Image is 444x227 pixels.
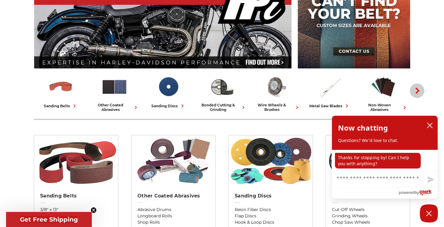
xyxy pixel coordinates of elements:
[251,74,300,112] a: wire wheels & brushes
[235,213,307,219] a: Flap Discs
[415,189,419,196] span: by
[40,207,112,213] a: 3/8" x 13"
[34,135,118,187] img: Sanding Belts
[305,74,354,109] a: metal saw blades
[151,103,185,109] div: sanding discs
[338,122,388,134] h2: Now chatting
[6,212,92,227] div: Get Free ShippingClose teaser
[40,193,112,199] h2: Sanding Belts
[44,103,78,109] div: sanding belts
[235,193,307,199] h2: Sanding Discs
[359,103,408,112] div: non-woven abrasives
[399,189,414,196] span: powered
[251,103,300,112] div: wire wheels & brushes
[423,173,438,187] button: Send message
[326,135,410,187] img: Bonded Cutting & Grinding
[36,74,85,109] a: sanding belts
[370,74,397,100] img: Non-woven Abrasives
[332,213,404,219] a: Grinding Wheels
[309,103,350,109] div: metal saw blades
[235,219,307,225] a: Hook & Loop Discs
[155,74,182,100] img: Sanding Discs
[137,219,209,225] a: Shop Rolls
[90,103,139,112] div: other coated abrasives
[332,207,404,213] a: Cut-Off Wheels
[91,207,97,213] button: Close teaser
[399,187,438,198] a: Powered by Olark
[338,137,432,143] p: Questions? We'd love to chat.
[20,216,78,223] span: Get Free Shipping
[316,74,343,100] img: Metal Saw Blades
[332,115,438,199] div: olark chatbox
[410,84,424,98] button: Next
[359,74,408,112] a: non-woven abrasives
[235,207,307,213] a: Resin Fiber Discs
[101,74,128,100] img: Other Coated Abrasives
[137,207,209,213] a: Abrasive Drums
[425,121,435,130] button: close chatbox
[262,74,289,100] img: Wire Wheels & Brushes
[137,193,209,199] h2: Other Coated Abrasives
[90,74,139,112] a: other coated abrasives
[137,213,209,219] a: Longboard Rolls
[229,135,313,187] img: Sanding Discs
[332,219,404,225] a: Chop Saw Wheels
[47,74,74,100] img: Sanding Belts
[420,204,438,222] button: Close Chatbox
[209,74,235,100] img: Bonded Cutting & Grinding
[198,74,246,112] a: bonded cutting & grinding
[335,153,421,169] p: Thanks for stopping by! Can I help you with anything?
[198,103,246,112] div: bonded cutting & grinding
[131,135,215,187] img: Other Coated Abrasives
[332,150,438,171] div: chat
[144,74,193,109] a: sanding discs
